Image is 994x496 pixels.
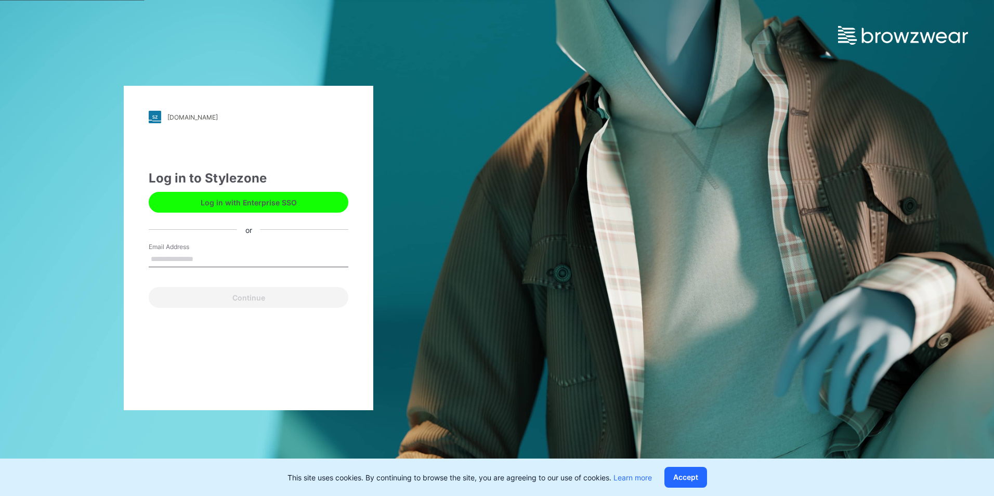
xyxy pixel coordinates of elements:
button: Accept [664,467,707,488]
img: browzwear-logo.e42bd6dac1945053ebaf764b6aa21510.svg [838,26,968,45]
img: stylezone-logo.562084cfcfab977791bfbf7441f1a819.svg [149,111,161,123]
div: [DOMAIN_NAME] [167,113,218,121]
label: Email Address [149,242,221,252]
div: Log in to Stylezone [149,169,348,188]
button: Log in with Enterprise SSO [149,192,348,213]
a: Learn more [613,473,652,482]
a: [DOMAIN_NAME] [149,111,348,123]
div: or [237,224,260,235]
p: This site uses cookies. By continuing to browse the site, you are agreeing to our use of cookies. [287,472,652,483]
